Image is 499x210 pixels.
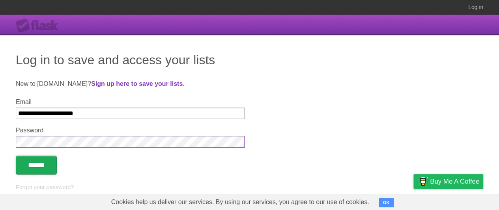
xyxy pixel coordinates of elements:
[16,50,483,69] h1: Log in to save and access your lists
[379,198,394,207] button: OK
[16,79,483,89] p: New to [DOMAIN_NAME]? .
[417,175,428,188] img: Buy me a coffee
[16,184,74,190] a: Forgot your password?
[413,174,483,189] a: Buy me a coffee
[430,175,479,188] span: Buy me a coffee
[103,194,377,210] span: Cookies help us deliver our services. By using our services, you agree to our use of cookies.
[16,127,245,134] label: Password
[16,98,245,106] label: Email
[91,80,183,87] a: Sign up here to save your lists
[16,19,63,33] div: Flask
